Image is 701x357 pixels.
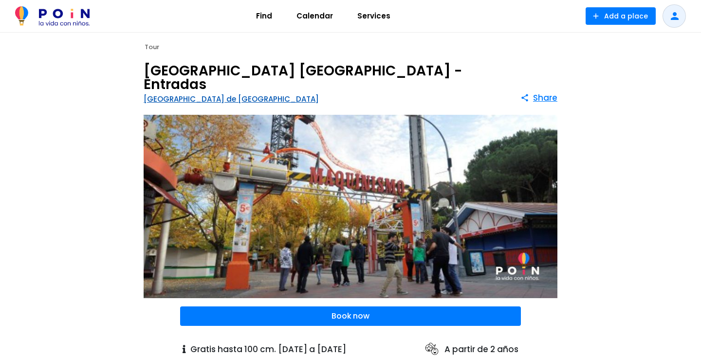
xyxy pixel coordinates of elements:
a: Calendar [284,4,345,28]
img: Parque de Atracciones Madrid - Entradas [144,115,557,299]
p: Gratis hasta 100 cm. [DATE] a [DATE] [183,343,346,356]
img: POiN [15,6,90,26]
span: Calendar [292,8,337,24]
p: A partir de 2 años [424,341,518,357]
img: ages icon [424,341,440,357]
button: Book now [180,306,521,326]
button: Share [520,89,557,107]
span: Find [252,8,277,24]
h1: [GEOGRAPHIC_DATA] [GEOGRAPHIC_DATA] - Entradas [144,64,520,91]
button: Add a place [586,7,656,25]
a: Services [345,4,403,28]
a: [GEOGRAPHIC_DATA] de [GEOGRAPHIC_DATA] [144,94,319,104]
span: Tour [145,42,159,52]
span: Services [353,8,395,24]
a: Find [244,4,284,28]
